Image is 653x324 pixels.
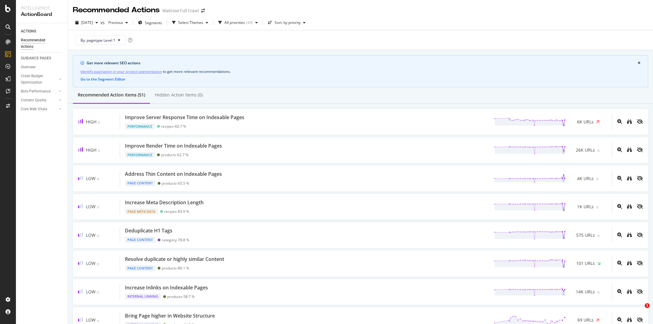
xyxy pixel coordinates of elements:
[21,55,63,62] a: GUIDANCE PAGES
[145,20,162,25] span: Segments
[627,232,632,237] div: binoculars
[125,114,244,121] div: Improve Server Response Time on Indexable Pages
[97,235,99,237] img: Equal
[627,204,632,209] a: binoculars
[86,260,96,266] span: Low
[617,176,622,181] div: magnifying-glass-plus
[21,106,57,112] a: Core Web Vitals
[86,232,96,238] span: Low
[637,289,643,294] div: eye-slash
[86,317,96,323] span: Low
[125,199,204,206] div: Increase Meta Description Length
[164,209,189,214] div: recipes - 83.9 %
[637,176,643,181] div: eye-slash
[86,175,96,181] span: Low
[97,263,99,265] img: Equal
[627,119,632,125] a: binoculars
[627,289,632,295] a: binoculars
[125,237,155,243] div: Page Content
[597,292,600,293] img: Equal
[627,261,632,266] div: binoculars
[627,175,632,181] a: binoculars
[617,261,622,266] div: magnifying-glass-plus
[21,28,63,35] a: ACTIONS
[125,293,161,300] div: Internal Linking
[81,38,115,43] span: By: pagetype Level 1
[81,68,162,75] a: Identify pagination in your project segmentation
[125,284,208,291] div: Increase Inlinks on Indexable Pages
[617,147,622,152] div: magnifying-glass-plus
[265,18,308,28] button: Sort: by priority
[632,303,647,318] iframe: Intercom live chat
[627,317,632,323] a: binoculars
[161,153,189,157] div: products - 62.7 %
[125,209,158,215] div: Page Meta Data
[86,289,96,295] span: Low
[125,312,215,319] div: Bring Page higher in Website Structure
[617,204,622,209] div: magnifying-glass-plus
[576,147,595,153] span: 26K URLs
[577,175,594,182] span: 4K URLs
[106,18,130,28] button: Previous
[125,152,155,158] div: Performance
[596,206,599,208] img: Equal
[21,37,63,50] a: Recommended Actions
[125,227,172,234] div: Deduplicate H1 Tags
[21,88,57,95] a: Bots Performance
[21,97,57,104] a: Content Quality
[21,55,51,62] div: GUIDANCE PAGES
[577,119,594,125] span: 6K URLs
[100,20,106,26] span: vs
[637,119,643,124] div: eye-slash
[73,5,160,15] div: Recommended Actions
[162,181,189,186] div: products - 65.5 %
[21,64,36,70] div: Overview
[98,150,100,152] img: Equal
[81,20,93,25] span: 2025 Aug. 30th
[577,317,594,323] span: 69 URLs
[637,261,643,266] div: eye-slash
[75,35,126,45] button: By: pagetype Level 1
[637,232,643,237] div: eye-slash
[627,204,632,209] div: binoculars
[645,303,650,308] span: 1
[201,9,205,13] div: arrow-right-arrow-left
[617,317,622,322] div: magnifying-glass-plus
[81,68,640,75] div: to get more relevant recommendations .
[21,37,58,50] div: Recommended Actions
[627,260,632,266] a: binoculars
[637,204,643,209] div: eye-slash
[596,178,599,180] img: Equal
[73,18,100,28] button: [DATE]
[21,28,36,35] div: ACTIONS
[125,171,222,178] div: Address Thin Content on Indexable Pages
[617,289,622,294] div: magnifying-glass-plus
[78,92,145,98] div: Recommended Action Items (51)
[21,64,63,70] a: Overview
[216,18,260,28] button: All priorities(49)
[597,150,600,152] img: Equal
[97,320,99,322] img: Equal
[106,20,123,25] span: Previous
[627,317,632,322] div: binoculars
[576,232,595,238] span: 575 URLs
[636,60,642,66] button: close banner
[597,235,600,237] img: Equal
[125,180,155,186] div: Page Content
[577,204,594,210] span: 1K URLs
[627,147,632,153] a: binoculars
[86,119,96,125] span: High
[617,232,622,237] div: magnifying-glass-plus
[627,147,632,152] div: binoculars
[125,265,155,271] div: Page Content
[167,294,195,299] div: products - 58.7 %
[81,77,125,81] button: Go to the Segment Editor
[162,8,199,14] div: Waitrose Full Crawl
[136,18,164,28] button: Segments
[155,92,203,98] div: Hidden Action Items (0)
[73,55,648,87] div: info banner
[637,317,643,322] div: eye-slash
[21,88,51,95] div: Bots Performance
[87,60,638,66] div: Get more relevant SEO actions
[637,147,643,152] div: eye-slash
